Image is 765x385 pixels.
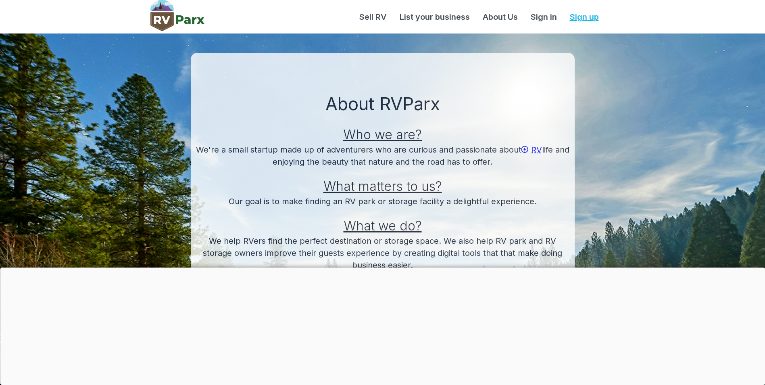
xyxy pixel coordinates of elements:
[521,145,542,155] a: RV
[194,235,571,271] p: We help RVers find the perfect destination or storage space. We also help RV park and RV storage ...
[531,145,542,155] span: RV
[194,195,571,207] p: Our goal is to make finding an RV park or storage facility a delightful experience.
[563,11,605,23] a: Sign up
[194,168,571,195] h2: What matters to us?
[524,11,563,23] a: Sign in
[353,11,393,23] a: Sell RV
[476,11,524,23] a: About Us
[194,144,571,168] p: We're a small startup made up of adventurers who are curious and passionate about life and enjoyi...
[194,92,571,116] h1: About RVParx
[194,116,571,144] h2: Who we are?
[194,207,571,235] h2: What we do?
[393,11,476,23] a: List your business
